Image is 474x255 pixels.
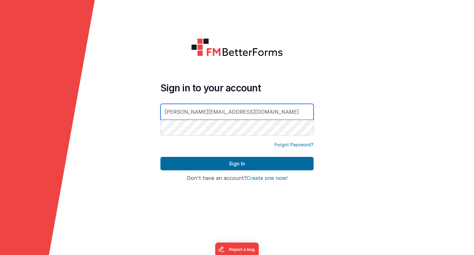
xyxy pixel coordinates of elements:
input: Email Address [160,104,314,120]
a: Forgot Password? [275,142,314,148]
h4: Sign in to your account [160,82,314,94]
button: Sign In [160,157,314,170]
h4: Don't have an account? [160,175,314,181]
button: Create one now! [247,175,287,181]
